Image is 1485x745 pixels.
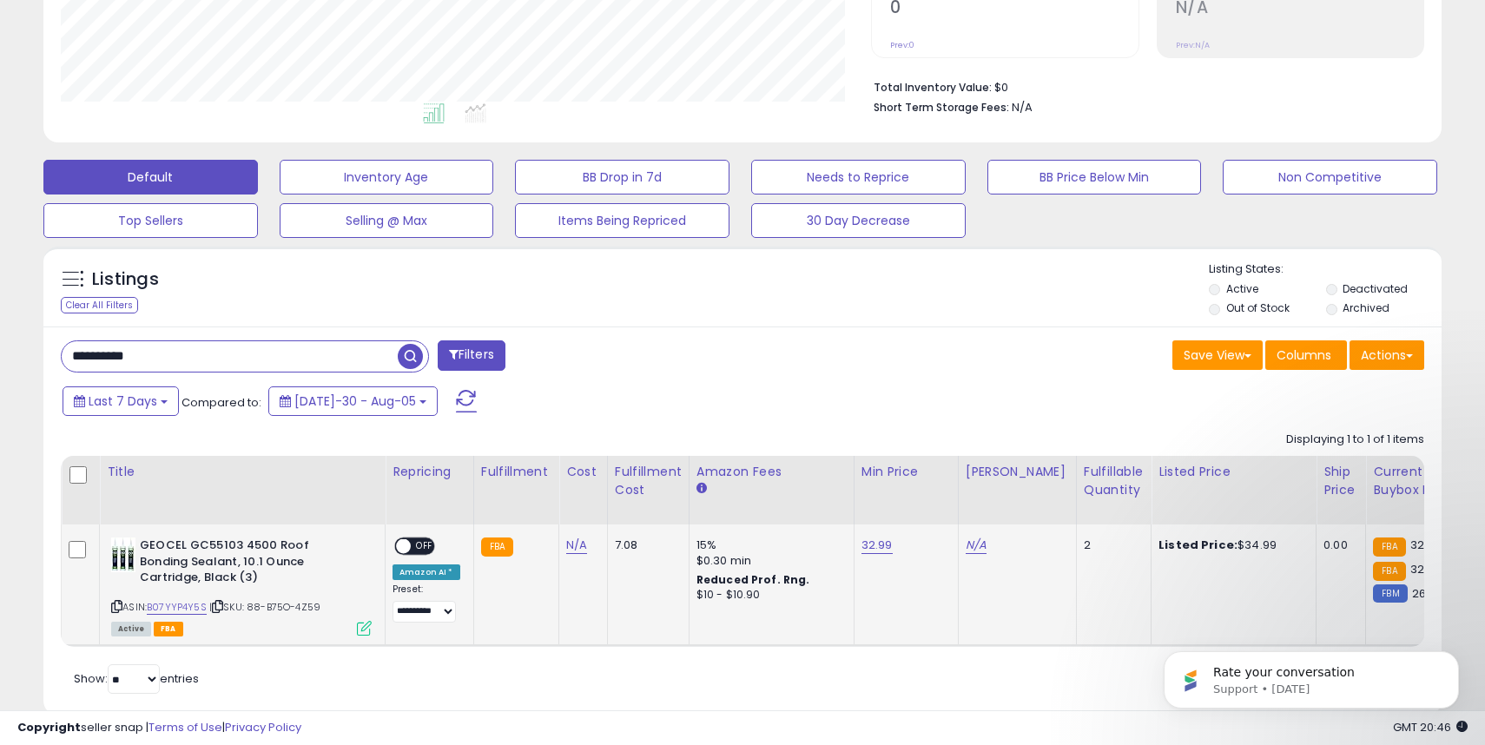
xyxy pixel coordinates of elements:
[1412,585,1442,602] span: 26.87
[1012,99,1033,115] span: N/A
[111,537,135,572] img: 41VJhdFt5cL._SL40_.jpg
[515,160,729,194] button: BB Drop in 7d
[481,463,551,481] div: Fulfillment
[696,553,841,569] div: $0.30 min
[1286,432,1424,448] div: Displaying 1 to 1 of 1 items
[1158,537,1303,553] div: $34.99
[1226,300,1290,315] label: Out of Stock
[209,600,320,614] span: | SKU: 88-B75O-4Z59
[696,481,707,497] small: Amazon Fees.
[438,340,505,371] button: Filters
[751,160,966,194] button: Needs to Reprice
[751,203,966,238] button: 30 Day Decrease
[63,386,179,416] button: Last 7 Days
[43,203,258,238] button: Top Sellers
[1343,300,1389,315] label: Archived
[1209,261,1441,278] p: Listing States:
[43,160,258,194] button: Default
[1172,340,1263,370] button: Save View
[696,463,847,481] div: Amazon Fees
[148,719,222,735] a: Terms of Use
[1373,537,1405,557] small: FBA
[1410,561,1442,577] span: 32.93
[225,719,301,735] a: Privacy Policy
[1084,537,1138,553] div: 2
[268,386,438,416] button: [DATE]-30 - Aug-05
[393,564,460,580] div: Amazon AI *
[1373,584,1407,603] small: FBM
[1158,463,1309,481] div: Listed Price
[1277,346,1331,364] span: Columns
[294,392,416,410] span: [DATE]-30 - Aug-05
[154,622,183,636] span: FBA
[1138,615,1485,736] iframe: Intercom notifications message
[1350,340,1424,370] button: Actions
[874,76,1411,96] li: $0
[1343,281,1408,296] label: Deactivated
[481,537,513,557] small: FBA
[566,537,587,554] a: N/A
[890,40,914,50] small: Prev: 0
[111,537,372,634] div: ASIN:
[861,537,893,554] a: 32.99
[411,539,439,554] span: OFF
[1226,281,1258,296] label: Active
[987,160,1202,194] button: BB Price Below Min
[147,600,207,615] a: B07YYP4Y5S
[181,394,261,411] span: Compared to:
[107,463,378,481] div: Title
[17,719,81,735] strong: Copyright
[280,203,494,238] button: Selling @ Max
[1084,463,1144,499] div: Fulfillable Quantity
[140,537,351,590] b: GEOCEL GC55103 4500 Roof Bonding Sealant, 10.1 Ounce Cartridge, Black (3)
[1223,160,1437,194] button: Non Competitive
[92,267,159,292] h5: Listings
[1410,537,1442,553] span: 32.89
[966,463,1069,481] div: [PERSON_NAME]
[615,463,682,499] div: Fulfillment Cost
[89,392,157,410] span: Last 7 Days
[74,670,199,687] span: Show: entries
[393,463,466,481] div: Repricing
[696,537,841,553] div: 15%
[111,622,151,636] span: All listings currently available for purchase on Amazon
[17,720,301,736] div: seller snap | |
[874,80,992,95] b: Total Inventory Value:
[1373,562,1405,581] small: FBA
[861,463,951,481] div: Min Price
[393,583,460,623] div: Preset:
[966,537,987,554] a: N/A
[515,203,729,238] button: Items Being Repriced
[1323,463,1358,499] div: Ship Price
[280,160,494,194] button: Inventory Age
[566,463,600,481] div: Cost
[1265,340,1347,370] button: Columns
[615,537,676,553] div: 7.08
[1176,40,1210,50] small: Prev: N/A
[1158,537,1237,553] b: Listed Price:
[1323,537,1352,553] div: 0.00
[696,572,810,587] b: Reduced Prof. Rng.
[1373,463,1462,499] div: Current Buybox Price
[874,100,1009,115] b: Short Term Storage Fees:
[61,297,138,313] div: Clear All Filters
[696,588,841,603] div: $10 - $10.90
